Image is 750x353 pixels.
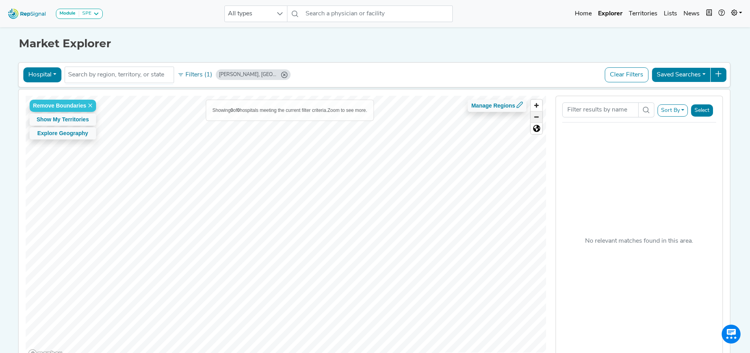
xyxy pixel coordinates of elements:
span: All types [225,6,272,22]
input: Search by region, territory, or state [68,70,170,80]
input: Search a physician or facility [302,6,453,22]
span: Zoom to see more. [328,108,367,113]
a: Home [572,6,595,22]
h1: Market Explorer [19,37,731,50]
strong: Module [59,11,76,16]
span: Reset zoom [531,123,542,134]
input: Search Term [562,102,638,117]
b: 0 [237,108,240,113]
button: Show My Territories [30,113,96,126]
button: Zoom out [531,111,542,123]
button: Reset bearing to north [531,123,542,134]
a: Explorer [595,6,626,22]
button: Sort By [657,104,688,117]
button: Manage Regions [468,100,526,112]
a: Territories [626,6,661,22]
a: Lists [661,6,680,22]
div: Bronson, MI [216,69,291,80]
div: [PERSON_NAME], [GEOGRAPHIC_DATA] [219,71,278,78]
button: Intel Book [703,6,715,22]
span: Showing of hospitals meeting the current filter criteria. [213,108,328,113]
button: Filters (1) [176,68,214,82]
div: SPE [79,11,91,17]
button: Clear Filters [605,67,648,82]
button: Zoom in [531,100,542,111]
a: News [680,6,703,22]
button: Remove Boundaries [30,100,96,112]
button: Saved Searches [652,67,711,82]
button: Hospital [23,67,61,82]
b: 0 [231,108,233,113]
div: No relevant matches found in this area. [585,236,693,246]
button: ModuleSPE [56,9,103,19]
button: Explore Geography [30,127,96,139]
button: Select [691,104,713,117]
